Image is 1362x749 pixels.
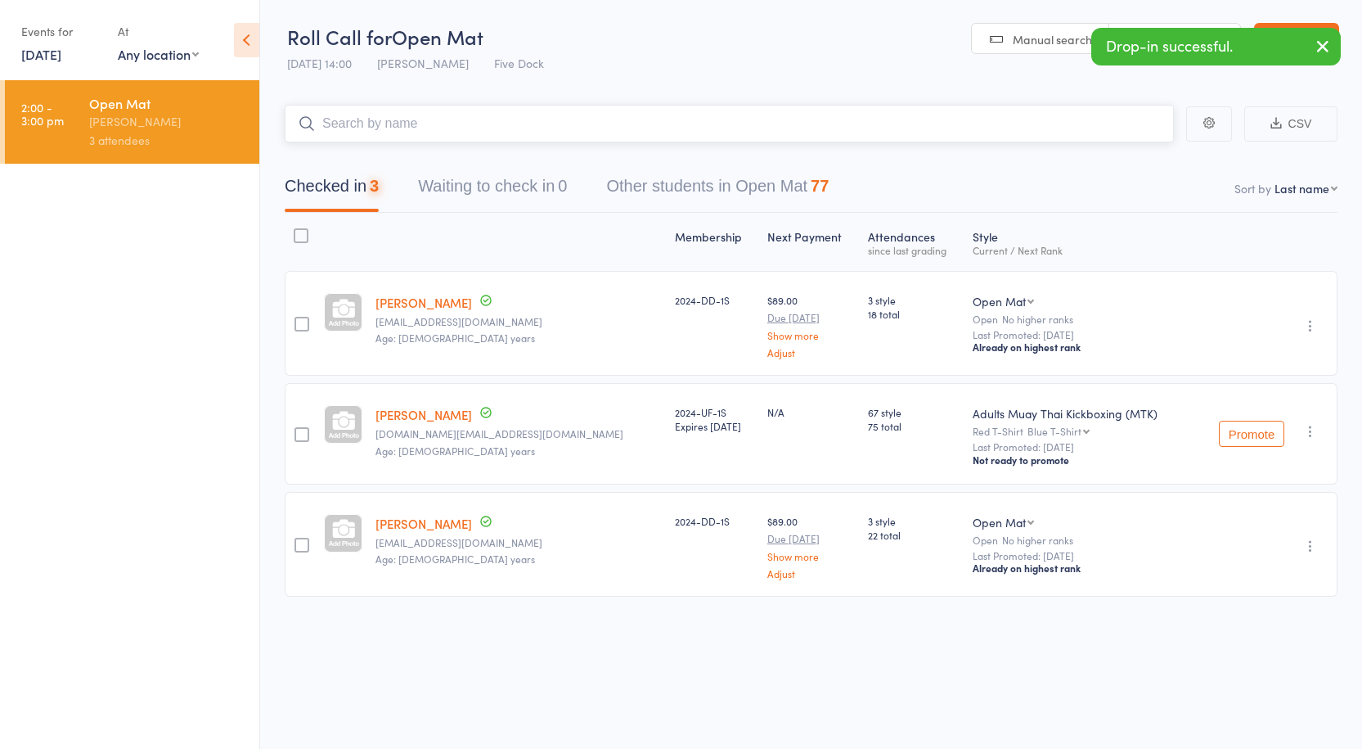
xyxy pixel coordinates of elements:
div: Events for [21,18,101,45]
span: [PERSON_NAME] [377,55,469,71]
div: 2024-DD-1S [675,514,754,528]
div: Already on highest rank [973,562,1187,575]
button: Waiting to check in0 [418,169,567,212]
span: 18 total [868,307,960,321]
small: alexander.zero@outlook.com [375,428,662,440]
small: Vonroberts01@gmail.com [375,537,662,548]
small: Last Promoted: [DATE] [973,441,1187,453]
div: Red T-Shirt [973,426,1187,436]
div: Adults Muay Thai Kickboxing (MTK) [973,405,1187,422]
span: 22 total [868,528,960,542]
div: Open [973,314,1187,324]
span: 67 style [868,405,960,419]
div: [PERSON_NAME] [89,112,245,131]
div: Open Mat [89,94,245,112]
span: 3 style [868,293,960,307]
span: Age: [DEMOGRAPHIC_DATA] years [375,552,535,566]
label: Sort by [1234,180,1271,196]
span: Age: [DEMOGRAPHIC_DATA] years [375,331,535,345]
div: Next Payment [761,220,861,264]
button: Checked in3 [285,169,379,212]
div: Open [973,535,1187,545]
div: Last name [1274,180,1329,196]
div: Open Mat [973,514,1026,530]
div: At [118,18,199,45]
small: Due [DATE] [767,533,855,544]
a: Adjust [767,568,855,579]
div: Any location [118,45,199,63]
div: 0 [558,177,567,195]
span: Roll Call for [287,23,392,50]
div: Atten­dances [861,220,967,264]
small: Last Promoted: [DATE] [973,550,1187,562]
div: 2024-DD-1S [675,293,754,307]
span: No higher ranks [1002,312,1073,326]
div: Already on highest rank [973,341,1187,354]
span: Five Dock [494,55,544,71]
span: [DATE] 14:00 [287,55,352,71]
a: Adjust [767,347,855,358]
span: 3 style [868,514,960,528]
div: Blue T-Shirt [1027,426,1081,436]
div: 2024-UF-1S [675,405,754,433]
a: Show more [767,330,855,341]
a: [PERSON_NAME] [375,515,472,532]
input: Search by name [285,105,1174,142]
small: Due [DATE] [767,312,855,323]
div: since last grading [868,245,960,255]
div: $89.00 [767,293,855,358]
small: Sydney.l3790@gmail.com [375,316,662,327]
div: Drop-in successful. [1091,28,1341,65]
div: Style [966,220,1193,264]
a: 2:00 -3:00 pmOpen Mat[PERSON_NAME]3 attendees [5,80,259,164]
span: Open Mat [392,23,483,50]
a: Exit roll call [1254,23,1339,56]
a: [PERSON_NAME] [375,294,472,311]
button: Promote [1219,421,1284,447]
div: $89.00 [767,514,855,579]
div: Current / Next Rank [973,245,1187,255]
div: Expires [DATE] [675,419,754,433]
div: 77 [811,177,829,195]
div: Not ready to promote [973,453,1187,467]
span: No higher ranks [1002,533,1073,547]
div: 3 [370,177,379,195]
div: 3 attendees [89,131,245,150]
time: 2:00 - 3:00 pm [21,101,64,127]
div: N/A [767,405,855,419]
span: Manual search [1013,31,1092,47]
div: Membership [668,220,761,264]
a: [PERSON_NAME] [375,406,472,423]
button: CSV [1244,106,1337,142]
span: Age: [DEMOGRAPHIC_DATA] years [375,444,535,458]
small: Last Promoted: [DATE] [973,329,1187,341]
span: 75 total [868,419,960,433]
div: Open Mat [973,293,1026,309]
a: [DATE] [21,45,61,63]
a: Show more [767,551,855,562]
button: Other students in Open Mat77 [606,169,829,212]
